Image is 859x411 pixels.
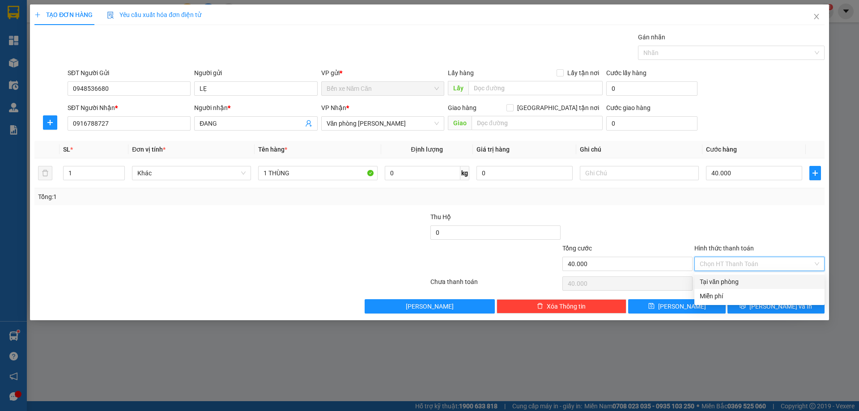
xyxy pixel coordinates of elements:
[51,21,59,29] span: environment
[658,301,706,311] span: [PERSON_NAME]
[468,81,603,95] input: Dọc đường
[472,116,603,130] input: Dọc đường
[4,20,170,31] li: 85 [PERSON_NAME]
[365,299,495,314] button: [PERSON_NAME]
[429,277,561,292] div: Chưa thanh toán
[4,31,170,42] li: 02839.63.63.63
[706,146,737,153] span: Cước hàng
[448,116,472,130] span: Giao
[305,120,312,127] span: user-add
[810,169,821,177] span: plus
[68,68,191,78] div: SĐT Người Gửi
[137,166,246,180] span: Khác
[576,141,702,158] th: Ghi chú
[51,33,59,40] span: phone
[497,299,627,314] button: deleteXóa Thông tin
[727,299,825,314] button: printer[PERSON_NAME] và In
[430,213,451,220] span: Thu Hộ
[628,299,725,314] button: save[PERSON_NAME]
[38,166,52,180] button: delete
[327,117,439,130] span: Văn phòng Hồ Chí Minh
[537,303,543,310] span: delete
[547,301,586,311] span: Xóa Thông tin
[804,4,829,30] button: Close
[606,69,646,76] label: Cước lấy hàng
[606,104,651,111] label: Cước giao hàng
[460,166,469,180] span: kg
[809,166,821,180] button: plus
[34,11,93,18] span: TẠO ĐƠN HÀNG
[321,104,346,111] span: VP Nhận
[34,12,41,18] span: plus
[107,12,114,19] img: icon
[4,56,126,71] b: GỬI : Bến xe Năm Căn
[327,82,439,95] span: Bến xe Năm Căn
[63,146,70,153] span: SL
[606,81,697,96] input: Cước lấy hàng
[132,146,166,153] span: Đơn vị tính
[580,166,699,180] input: Ghi Chú
[749,301,812,311] span: [PERSON_NAME] và In
[411,146,443,153] span: Định lượng
[476,166,573,180] input: 0
[700,291,819,301] div: Miễn phí
[562,245,592,252] span: Tổng cước
[694,245,754,252] label: Hình thức thanh toán
[448,69,474,76] span: Lấy hàng
[258,146,287,153] span: Tên hàng
[638,34,665,41] label: Gán nhãn
[321,68,444,78] div: VP gửi
[476,146,510,153] span: Giá trị hàng
[648,303,655,310] span: save
[107,11,201,18] span: Yêu cầu xuất hóa đơn điện tử
[194,103,317,113] div: Người nhận
[43,119,57,126] span: plus
[51,6,127,17] b: [PERSON_NAME]
[38,192,332,202] div: Tổng: 1
[406,301,454,311] span: [PERSON_NAME]
[740,303,746,310] span: printer
[813,13,820,20] span: close
[700,277,819,287] div: Tại văn phòng
[606,116,697,131] input: Cước giao hàng
[43,115,57,130] button: plus
[448,104,476,111] span: Giao hàng
[68,103,191,113] div: SĐT Người Nhận
[448,81,468,95] span: Lấy
[564,68,603,78] span: Lấy tận nơi
[194,68,317,78] div: Người gửi
[514,103,603,113] span: [GEOGRAPHIC_DATA] tận nơi
[258,166,377,180] input: VD: Bàn, Ghế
